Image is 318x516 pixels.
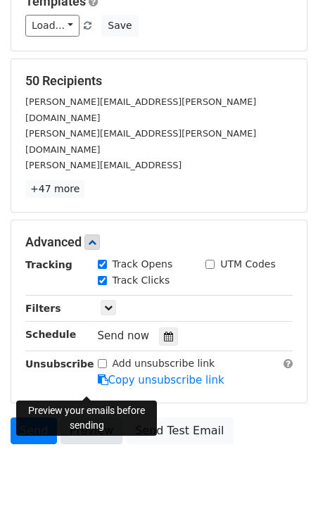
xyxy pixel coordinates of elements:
a: +47 more [25,180,84,198]
strong: Unsubscribe [25,358,94,370]
small: [PERSON_NAME][EMAIL_ADDRESS] [25,160,182,170]
a: Load... [25,15,79,37]
div: Preview your emails before sending [16,401,157,436]
small: [PERSON_NAME][EMAIL_ADDRESS][PERSON_NAME][DOMAIN_NAME] [25,96,256,123]
strong: Filters [25,303,61,314]
label: Add unsubscribe link [113,356,215,371]
iframe: Chat Widget [248,448,318,516]
label: Track Clicks [113,273,170,288]
small: [PERSON_NAME][EMAIL_ADDRESS][PERSON_NAME][DOMAIN_NAME] [25,128,256,155]
a: Send [11,417,57,444]
button: Save [101,15,138,37]
a: Send Test Email [126,417,233,444]
label: Track Opens [113,257,173,272]
span: Send now [98,329,150,342]
a: Copy unsubscribe link [98,374,224,386]
h5: 50 Recipients [25,73,293,89]
strong: Tracking [25,259,72,270]
h5: Advanced [25,234,293,250]
label: UTM Codes [220,257,275,272]
strong: Schedule [25,329,76,340]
